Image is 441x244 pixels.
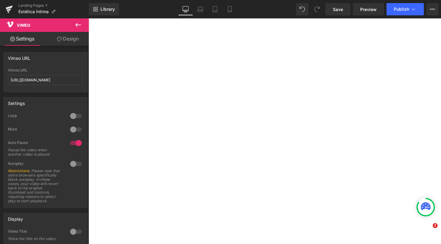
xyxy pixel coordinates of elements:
[208,3,222,15] a: Tablet
[18,3,89,8] a: Landing Pages
[8,161,64,168] div: Autoplay
[8,52,31,61] div: Vimeo URL
[89,3,119,15] a: New Library
[8,148,63,157] div: Pause the video when another video is played
[46,32,90,46] a: Design
[394,7,409,12] span: Publish
[433,223,438,228] span: 2
[311,3,323,15] button: Redo
[100,6,115,12] span: Library
[8,97,25,106] div: Settings
[17,23,30,28] span: Vimeo
[193,3,208,15] a: Laptop
[8,168,29,173] a: Restrictions
[8,213,23,222] div: Display
[8,237,63,241] div: Show the title on the video.
[333,6,343,13] span: Save
[386,3,424,15] button: Publish
[8,229,64,235] div: Video Title
[360,6,377,13] span: Preview
[426,3,439,15] button: More
[8,68,83,72] div: Vimeo URL
[296,3,308,15] button: Undo
[8,127,64,133] div: Mute
[222,3,237,15] a: Mobile
[18,9,49,14] span: Estética Íntima
[8,140,64,147] div: Auto Pause
[353,3,384,15] a: Preview
[8,169,63,203] div: : Please note that some browsers specifically block autoplay. In these cases, your video will rev...
[8,113,64,120] div: Loop
[178,3,193,15] a: Desktop
[420,223,435,238] iframe: Intercom live chat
